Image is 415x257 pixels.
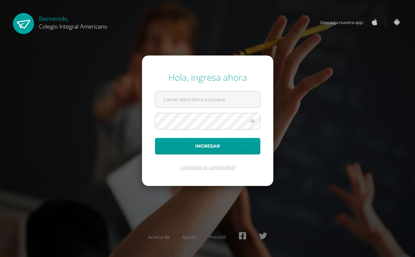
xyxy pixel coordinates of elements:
[155,92,260,107] input: Correo electrónico o usuario
[183,234,196,240] a: Ayuda
[180,164,235,170] a: ¿Olvidaste tu contraseña?
[148,234,170,240] a: Acerca de
[155,138,260,154] button: Ingresar
[39,13,107,30] div: Bienvenido,
[155,71,260,83] div: Hola, ingresa ahora
[39,22,107,30] span: Colegio Integral Americano
[320,16,370,29] span: Descarga nuestra app:
[209,234,226,240] a: Presskit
